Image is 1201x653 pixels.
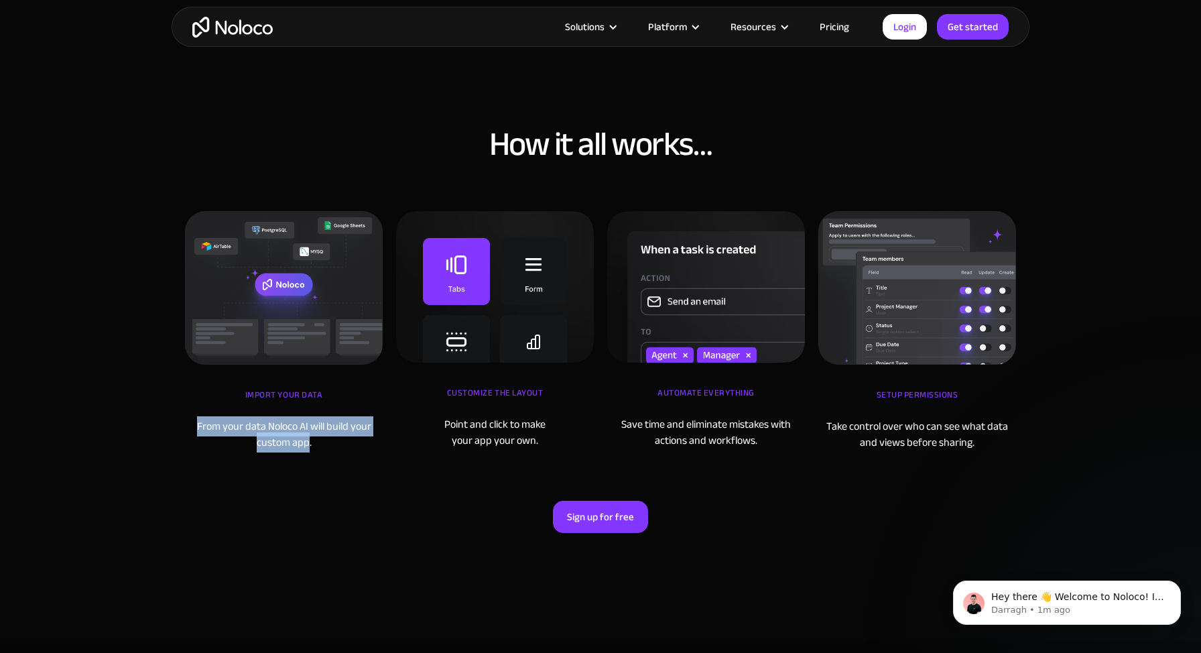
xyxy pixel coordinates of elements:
div: From your data Noloco AI will build your custom app. [185,418,383,451]
iframe: Intercom notifications message [933,552,1201,646]
div: Save time and eliminate mistakes with actions and workflows. [607,416,805,449]
a: Login [883,14,927,40]
div: Setup Permissions [818,385,1016,418]
div: Resources [731,18,776,36]
div: Platform [631,18,714,36]
a: Get started [937,14,1009,40]
div: Resources [714,18,803,36]
div: Take control over who can see what data and views before sharing. [818,418,1016,451]
a: home [192,17,273,38]
div: Platform [648,18,687,36]
div: Point and click to make your app your own. [396,416,594,449]
a: Sign up for free [553,501,648,533]
div: Solutions [565,18,605,36]
a: Pricing [803,18,866,36]
h2: How it all works… [185,127,1016,161]
div: iMPORT YOUR DATA [185,385,383,418]
div: Solutions [548,18,631,36]
div: Customize the layout [396,383,594,416]
div: Automate Everything [607,383,805,416]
